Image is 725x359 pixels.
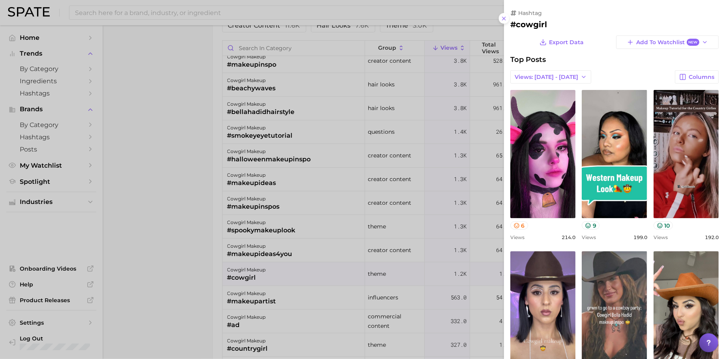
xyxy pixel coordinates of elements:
span: Top Posts [510,55,546,64]
span: New [687,39,699,46]
span: 214.0 [562,234,575,240]
span: Export Data [549,39,584,46]
button: Export Data [538,36,586,49]
button: 10 [654,221,673,230]
button: Columns [675,70,719,84]
span: Views [654,234,668,240]
span: 192.0 [705,234,719,240]
span: Add to Watchlist [636,39,699,46]
span: Views [510,234,525,240]
span: Views: [DATE] - [DATE] [515,74,578,80]
span: hashtag [518,9,542,17]
h2: #cowgirl [510,20,719,29]
span: 199.0 [633,234,647,240]
button: 6 [510,221,528,230]
button: 9 [582,221,599,230]
span: Views [582,234,596,240]
button: Views: [DATE] - [DATE] [510,70,591,84]
button: Add to WatchlistNew [616,36,719,49]
span: Columns [689,74,714,80]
